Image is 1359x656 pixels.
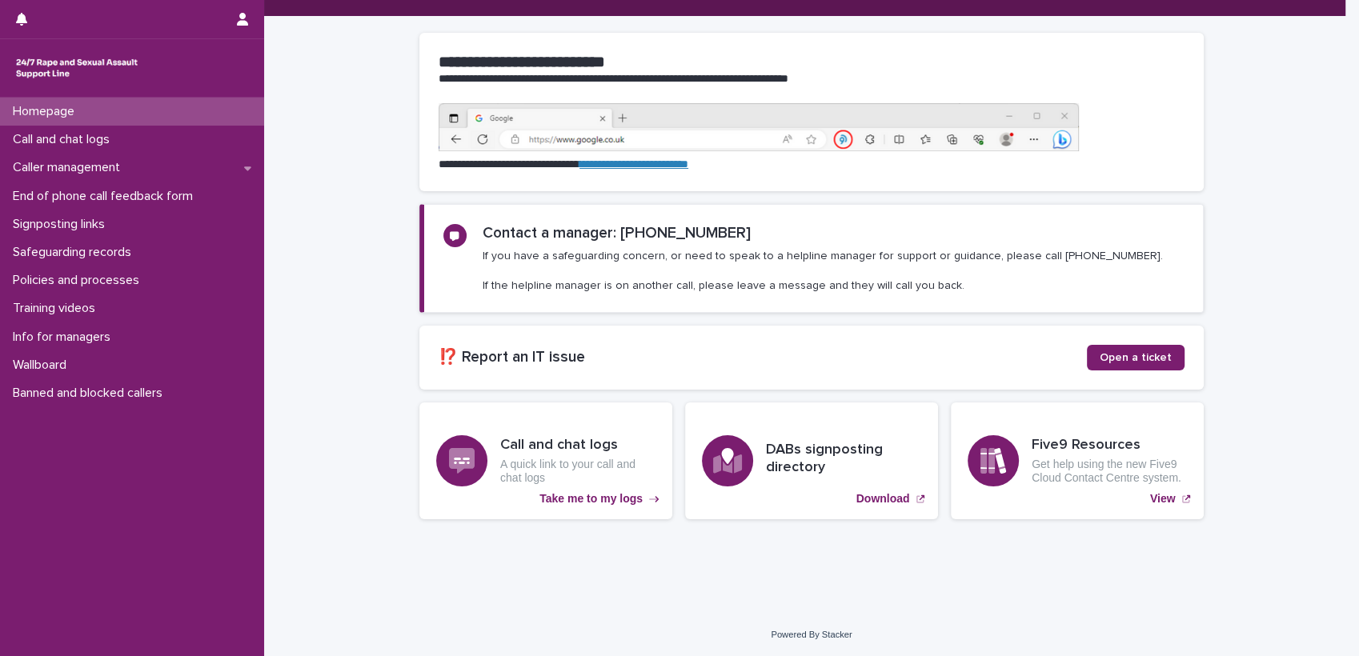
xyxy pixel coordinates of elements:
a: Powered By Stacker [771,630,852,639]
p: Policies and processes [6,273,152,288]
img: rhQMoQhaT3yELyF149Cw [13,52,141,84]
h2: ⁉️ Report an IT issue [439,348,1087,366]
p: Banned and blocked callers [6,386,175,401]
p: End of phone call feedback form [6,189,206,204]
p: Get help using the new Five9 Cloud Contact Centre system. [1032,458,1187,485]
h2: Contact a manager: [PHONE_NUMBER] [483,224,751,242]
p: Safeguarding records [6,245,144,260]
p: Call and chat logs [6,132,122,147]
a: Take me to my logs [419,402,672,519]
a: View [951,402,1204,519]
h3: DABs signposting directory [766,442,921,476]
p: Homepage [6,104,87,119]
p: A quick link to your call and chat logs [500,458,655,485]
p: Caller management [6,160,133,175]
img: https%3A%2F%2Fcdn.document360.io%2F0deca9d6-0dac-4e56-9e8f-8d9979bfce0e%2FImages%2FDocumentation%... [439,103,1079,151]
p: Info for managers [6,330,123,345]
p: Take me to my logs [539,492,643,506]
a: Open a ticket [1087,345,1185,370]
p: Signposting links [6,217,118,232]
a: Download [685,402,938,519]
span: Open a ticket [1100,352,1172,363]
p: View [1150,492,1176,506]
h3: Call and chat logs [500,437,655,454]
p: Wallboard [6,358,79,373]
h3: Five9 Resources [1032,437,1187,454]
p: Download [856,492,910,506]
p: If you have a safeguarding concern, or need to speak to a helpline manager for support or guidanc... [483,249,1163,293]
p: Training videos [6,301,108,316]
